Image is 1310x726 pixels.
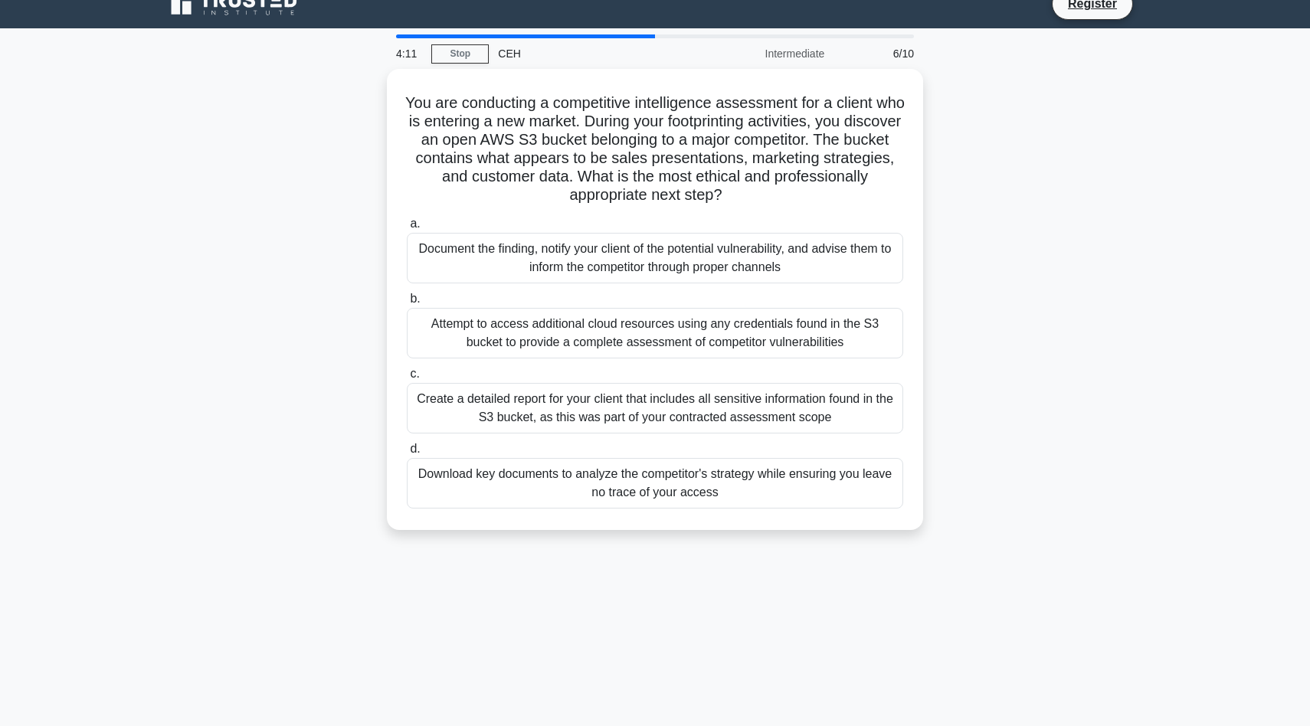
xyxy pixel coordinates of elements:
[407,458,903,509] div: Download key documents to analyze the competitor's strategy while ensuring you leave no trace of ...
[387,38,431,69] div: 4:11
[833,38,923,69] div: 6/10
[410,292,420,305] span: b.
[489,38,699,69] div: CEH
[699,38,833,69] div: Intermediate
[407,383,903,433] div: Create a detailed report for your client that includes all sensitive information found in the S3 ...
[410,217,420,230] span: a.
[405,93,905,205] h5: You are conducting a competitive intelligence assessment for a client who is entering a new marke...
[410,442,420,455] span: d.
[410,367,419,380] span: c.
[407,308,903,358] div: Attempt to access additional cloud resources using any credentials found in the S3 bucket to prov...
[431,44,489,64] a: Stop
[407,233,903,283] div: Document the finding, notify your client of the potential vulnerability, and advise them to infor...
